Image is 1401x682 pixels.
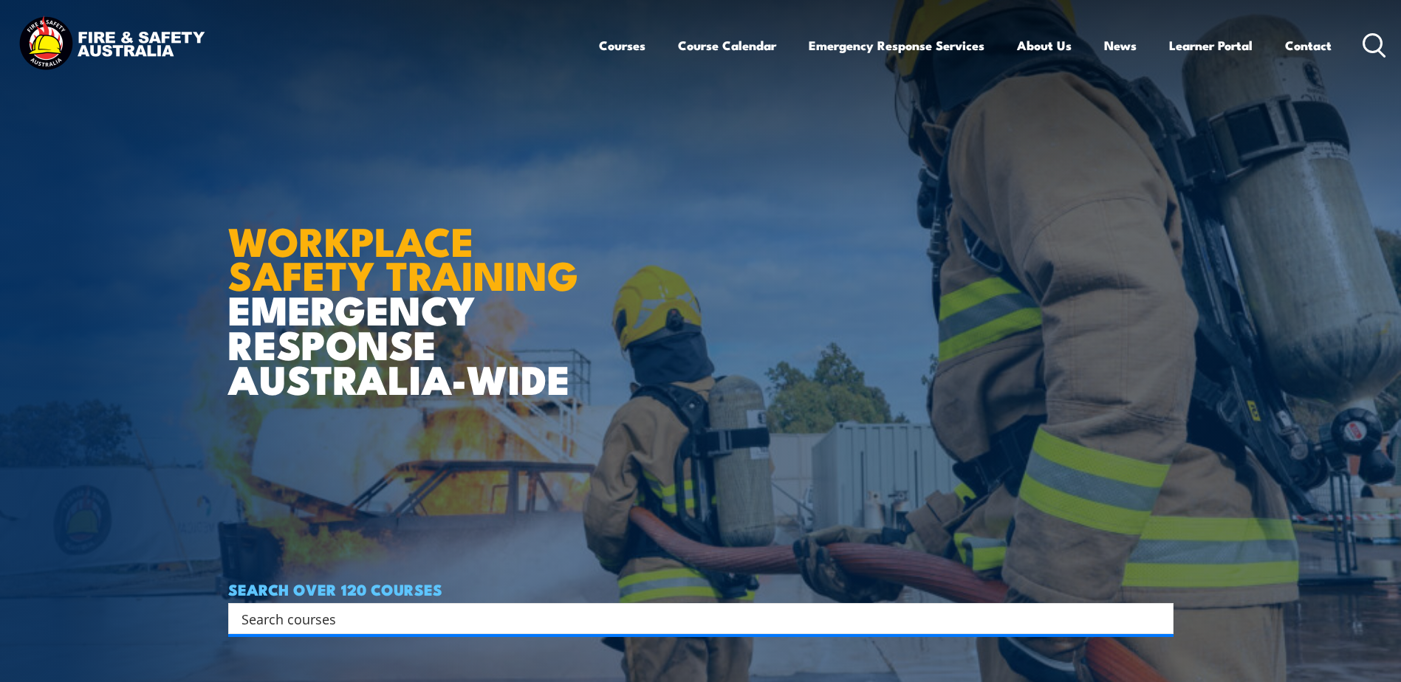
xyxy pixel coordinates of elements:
strong: WORKPLACE SAFETY TRAINING [228,209,578,305]
h1: EMERGENCY RESPONSE AUSTRALIA-WIDE [228,186,589,396]
form: Search form [244,608,1144,629]
a: News [1104,26,1137,65]
button: Search magnifier button [1148,608,1168,629]
a: Course Calendar [678,26,776,65]
h4: SEARCH OVER 120 COURSES [228,581,1174,597]
a: Courses [599,26,645,65]
input: Search input [242,607,1141,630]
a: About Us [1017,26,1072,65]
a: Emergency Response Services [809,26,984,65]
a: Learner Portal [1169,26,1253,65]
a: Contact [1285,26,1332,65]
